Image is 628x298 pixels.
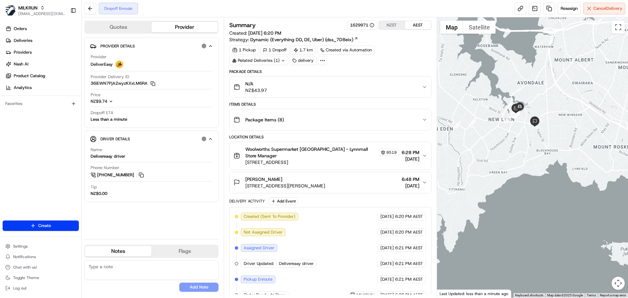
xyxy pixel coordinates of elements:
[13,286,26,291] span: Log out
[91,110,113,116] span: Dropoff ETA
[115,61,123,68] img: delivereasy_logo.png
[439,289,460,298] a: Open this area in Google Maps (opens a new window)
[14,61,28,67] span: Nash AI
[248,30,281,36] span: [DATE] 6:20 PM
[469,118,476,126] div: 2
[587,293,596,297] a: Terms
[230,142,431,169] button: Woolworths Supermarket [GEOGRAPHIC_DATA] - Lynnmall Store Manager9519[STREET_ADDRESS]6:28 PM[DATE]
[453,121,461,128] div: 1
[380,245,394,251] span: [DATE]
[245,159,399,166] span: [STREET_ADDRESS]
[245,80,267,87] span: N/A
[250,36,353,43] span: Dynamic (Everything DD, DE, Uber) (dss_7D8eix)
[289,56,317,65] div: delivery
[279,261,314,267] span: Delivereasy driver
[100,44,135,49] span: Provider Details
[229,30,281,36] span: Created:
[245,146,377,159] span: Woolworths Supermarket [GEOGRAPHIC_DATA] - Lynnmall Store Manager
[395,261,423,267] span: 6:21 PM AEST
[463,21,496,34] button: Show satellite imagery
[3,59,81,69] a: Nash AI
[402,156,419,162] span: [DATE]
[395,229,423,235] span: 6:20 PM AEST
[229,45,259,55] div: 1 Pickup
[229,134,431,140] div: Location Details
[515,293,543,298] button: Keyboard shortcuts
[260,45,289,55] div: 1 Dropoff
[513,111,520,118] div: 6
[13,265,37,270] span: Chat with us!
[3,273,79,282] button: Toggle Theme
[13,254,36,259] span: Notifications
[244,276,272,282] span: Pickup Enroute
[13,244,28,249] span: Settings
[395,245,423,251] span: 6:21 PM AEST
[14,49,32,55] span: Providers
[3,35,81,46] a: Deliveries
[402,149,419,156] span: 6:28 PM
[3,98,79,109] div: Favorites
[91,98,148,104] button: NZ$9.74
[230,109,431,130] button: Package Items (8)
[612,21,625,34] button: Toggle fullscreen view
[90,133,213,144] button: Driver Details
[151,246,218,256] button: Flags
[100,136,130,142] span: Driver Details
[18,11,65,16] button: [EMAIL_ADDRESS][DOMAIN_NAME]
[244,214,295,219] span: Created (Sent To Provider)
[229,36,358,43] div: Strategy:
[357,292,373,298] span: MILKRUN
[547,293,583,297] span: Map data ©2025 Google
[244,229,283,235] span: Not Assigned Driver
[395,276,423,282] span: 6:21 PM AEST
[91,61,113,67] span: DeliverEasy
[5,5,16,16] img: MILKRUN
[437,289,511,298] div: Last Updated: less than a minute ago
[91,171,145,179] a: [PHONE_NUMBER]
[558,3,581,14] button: Reassign
[97,172,134,178] span: [PHONE_NUMBER]
[229,199,265,204] div: Delivery Activity
[91,80,155,86] button: 36iEWN7PjA2wyzKXxLM6RA
[380,229,394,235] span: [DATE]
[3,220,79,231] button: Create
[3,252,79,261] button: Notifications
[291,45,316,55] div: 1.7 km
[14,38,32,44] span: Deliveries
[91,92,100,98] span: Price
[561,6,578,11] span: Reassign
[18,5,38,11] button: MILKRUN
[612,277,625,290] button: Map camera controls
[3,263,79,272] button: Chat with us!
[244,292,286,298] span: Order Ready At Store
[91,54,107,60] span: Provider
[583,3,625,14] button: CancelDelivery
[245,87,267,94] span: NZ$43.97
[245,183,325,189] span: [STREET_ADDRESS][PERSON_NAME]
[402,183,419,189] span: [DATE]
[395,292,423,298] span: 6:28 PM AEST
[91,184,97,190] span: Tip
[380,292,394,298] span: [DATE]
[245,116,284,123] span: Package Items ( 8 )
[380,261,394,267] span: [DATE]
[91,153,125,159] div: Delivereasy driver
[91,98,107,104] span: NZ$9.74
[244,245,274,251] span: Assigned Driver
[91,165,119,171] span: Phone Number
[440,21,463,34] button: Show street map
[85,22,151,32] button: Quotes
[245,176,282,183] span: [PERSON_NAME]
[230,77,431,97] button: N/ANZ$43.97
[3,3,68,18] button: MILKRUNMILKRUN[EMAIL_ADDRESS][DOMAIN_NAME]
[439,289,460,298] img: Google
[14,85,32,91] span: Analytics
[151,22,218,32] button: Provider
[91,116,127,122] div: Less than a minute
[503,116,511,123] div: 3
[244,261,273,267] span: Driver Updated
[386,150,397,155] span: 9519
[405,21,431,29] button: AEST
